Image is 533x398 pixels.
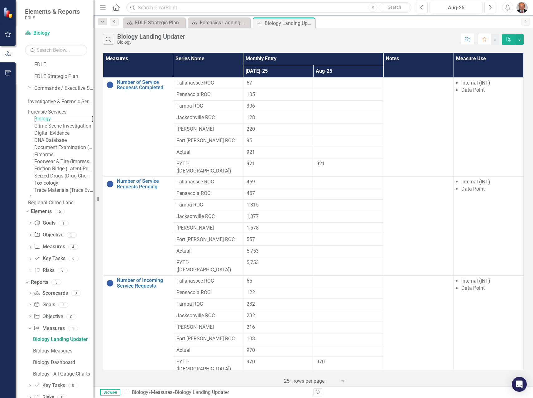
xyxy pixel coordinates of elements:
[117,40,185,45] div: Biology
[117,278,170,289] a: Number of Incoming Service Requests
[176,347,240,354] span: Actual
[25,30,87,37] a: Biology
[247,91,255,97] span: 105
[34,243,65,250] a: Measures
[68,326,78,331] div: 4
[31,346,94,356] a: Biology Measures
[176,126,240,133] span: [PERSON_NAME]
[59,221,69,226] div: 1
[176,358,240,373] span: FYTD ([DEMOGRAPHIC_DATA])
[516,2,528,13] button: Chris Carney
[247,313,255,318] span: 232
[132,389,148,395] a: Biology
[175,389,229,395] div: Biology Landing Updater
[316,359,325,365] span: 970
[176,178,240,186] span: Tallahassee ROC
[34,144,94,151] a: Document Examination (Questioned Documents)
[55,209,65,214] div: 5
[265,19,314,27] div: Biology Landing Updater
[66,314,76,319] div: 0
[31,369,94,379] a: Biology - All Gauge Charts
[176,80,240,87] span: Tallahassee ROC
[34,267,54,274] a: Risks
[247,179,255,185] span: 469
[34,325,65,332] a: Measures
[247,336,255,342] span: 103
[316,161,325,167] span: 921
[34,115,94,123] a: Biology
[247,80,252,86] span: 67
[34,187,94,194] a: Trace Materials (Trace Evidence)
[34,231,63,239] a: Objective
[34,137,94,144] a: DNA Database
[135,19,184,27] div: FDLE Strategic Plan
[28,199,94,206] a: Regional Crime Labs
[117,80,170,90] a: Number of Service Requests Completed
[461,278,490,284] span: Internal (INT)
[34,301,55,308] a: Goals
[461,285,485,291] span: Data Point
[512,377,527,392] div: Open Intercom Messenger
[33,360,94,365] div: Biology Dashboard
[247,248,259,254] span: 5,753
[388,5,401,10] span: Search
[176,248,240,255] span: Actual
[247,202,259,208] span: 1,315
[69,256,79,261] div: 0
[200,19,249,27] div: Forensics Landing Page
[247,260,259,265] span: 5,753
[34,130,94,137] a: Digital Evidence
[31,208,52,215] a: Elements
[432,4,481,12] div: Aug-25
[33,337,94,342] div: Biology Landing Updater
[176,103,240,110] span: Tampa ROC
[71,290,81,296] div: 3
[176,259,240,274] span: FYTD ([DEMOGRAPHIC_DATA])
[247,149,255,155] span: 921
[176,335,240,342] span: Fort [PERSON_NAME] ROC
[68,244,78,250] div: 4
[126,2,411,13] input: Search ClearPoint...
[67,232,77,238] div: 0
[58,268,68,273] div: 0
[34,123,94,130] a: Crime Scene Investigation
[176,236,240,243] span: Fort [PERSON_NAME] ROC
[34,220,55,227] a: Goals
[176,324,240,331] span: [PERSON_NAME]
[51,279,61,285] div: 8
[247,359,255,365] span: 970
[247,347,255,353] span: 970
[106,81,114,89] img: Informational Data
[176,114,240,121] span: Jacksonville ROC
[247,126,255,132] span: 220
[117,178,170,189] a: Number of Service Requests Pending
[123,389,309,396] div: » »
[176,278,240,285] span: Tallahassee ROC
[461,186,485,192] span: Data Point
[100,389,120,396] span: Browser
[247,278,252,284] span: 65
[34,313,63,320] a: Objective
[31,279,48,286] a: Reports
[247,114,255,120] span: 128
[3,7,14,18] img: ClearPoint Strategy
[176,137,240,144] span: Fort [PERSON_NAME] ROC
[247,213,259,219] span: 1,377
[247,301,255,307] span: 232
[247,324,255,330] span: 216
[461,80,490,86] span: Internal (INT)
[247,190,255,196] span: 457
[176,91,240,98] span: Pensacola ROC
[34,158,94,165] a: Footwear & Tire (Impression Evidence)
[125,19,184,27] a: FDLE Strategic Plan
[176,289,240,296] span: Pensacola ROC
[247,138,252,143] span: 95
[176,225,240,232] span: [PERSON_NAME]
[34,165,94,172] a: Friction Ridge (Latent Prints)
[176,190,240,197] span: Pensacola ROC
[176,213,240,220] span: Jacksonville ROC
[379,3,410,12] button: Search
[247,161,255,167] span: 921
[247,225,259,231] span: 1,578
[34,85,94,92] a: Commands / Executive Support Branch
